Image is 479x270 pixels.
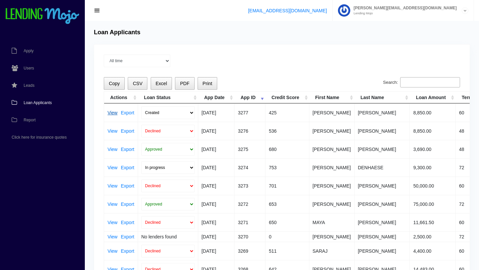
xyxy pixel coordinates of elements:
input: Search: [400,77,460,88]
td: [PERSON_NAME] [309,140,355,158]
span: PDF [180,81,189,86]
a: Export [121,110,134,115]
td: [DATE] [198,213,235,231]
a: Export [121,220,134,225]
td: 2,500.00 [410,231,456,242]
td: [DATE] [198,231,235,242]
button: CSV [128,77,147,90]
td: 3273 [235,177,265,195]
a: Export [121,249,134,253]
td: [PERSON_NAME] [355,213,410,231]
td: [PERSON_NAME] [355,122,410,140]
a: View [107,202,117,206]
h4: Loan Applicants [94,29,140,36]
span: Copy [109,81,120,86]
td: [PERSON_NAME] [309,122,355,140]
td: 701 [265,177,309,195]
td: [PERSON_NAME] [309,231,355,242]
td: 3,690.00 [410,140,456,158]
span: CSV [133,81,142,86]
button: Copy [104,77,125,90]
td: [DATE] [198,177,235,195]
td: [PERSON_NAME] [309,195,355,213]
td: 425 [265,103,309,122]
td: [PERSON_NAME] [309,177,355,195]
td: 11,661.50 [410,213,456,231]
a: Export [121,147,134,152]
td: DENHAESE [355,158,410,177]
td: 8,850.00 [410,103,456,122]
img: Profile image [338,4,350,17]
th: Actions: activate to sort column ascending [104,92,138,103]
small: Lending Mojo [350,12,457,15]
td: No lenders found [138,231,198,242]
span: Report [24,118,36,122]
th: First Name: activate to sort column ascending [309,92,355,103]
a: View [107,165,117,170]
td: 650 [265,213,309,231]
th: App Date: activate to sort column ascending [198,92,235,103]
td: 3269 [235,242,265,260]
span: [PERSON_NAME][EMAIL_ADDRESS][DOMAIN_NAME] [350,6,457,10]
td: 511 [265,242,309,260]
td: 3275 [235,140,265,158]
td: 536 [265,122,309,140]
td: 0 [265,231,309,242]
td: 4,400.00 [410,242,456,260]
td: 50,000.00 [410,177,456,195]
a: Export [121,202,134,206]
th: Credit Score: activate to sort column ascending [265,92,309,103]
a: Export [121,234,134,239]
td: [DATE] [198,158,235,177]
a: View [107,129,117,133]
span: Print [203,81,212,86]
td: 753 [265,158,309,177]
button: Print [198,77,217,90]
button: Excel [151,77,172,90]
td: 3270 [235,231,265,242]
th: Loan Amount: activate to sort column ascending [410,92,456,103]
a: [EMAIL_ADDRESS][DOMAIN_NAME] [248,8,327,13]
td: [PERSON_NAME] [355,195,410,213]
td: 3274 [235,158,265,177]
td: [DATE] [198,103,235,122]
a: View [107,147,117,152]
td: 653 [265,195,309,213]
a: View [107,234,117,239]
span: Apply [24,49,34,53]
img: logo-small.png [5,8,80,25]
td: 3271 [235,213,265,231]
td: [PERSON_NAME] [355,242,410,260]
button: PDF [175,77,194,90]
th: Last Name: activate to sort column ascending [355,92,410,103]
td: 3276 [235,122,265,140]
a: View [107,184,117,188]
td: MAYA [309,213,355,231]
label: Search: [383,77,460,88]
td: 3272 [235,195,265,213]
td: 680 [265,140,309,158]
span: Click here for insurance quotes [12,135,67,139]
td: [PERSON_NAME] [309,103,355,122]
td: [PERSON_NAME] [355,103,410,122]
td: 75,000.00 [410,195,456,213]
span: Users [24,66,34,70]
td: [PERSON_NAME] [309,158,355,177]
td: [DATE] [198,140,235,158]
a: Export [121,165,134,170]
td: [PERSON_NAME] [355,140,410,158]
a: View [107,220,117,225]
td: 9,300.00 [410,158,456,177]
a: Export [121,184,134,188]
td: [DATE] [198,242,235,260]
a: View [107,110,117,115]
td: [DATE] [198,122,235,140]
td: [DATE] [198,195,235,213]
th: Loan Status: activate to sort column ascending [138,92,198,103]
td: [PERSON_NAME] [355,231,410,242]
span: Excel [156,81,167,86]
a: View [107,249,117,253]
td: 8,850.00 [410,122,456,140]
span: Leads [24,83,35,87]
a: Export [121,129,134,133]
